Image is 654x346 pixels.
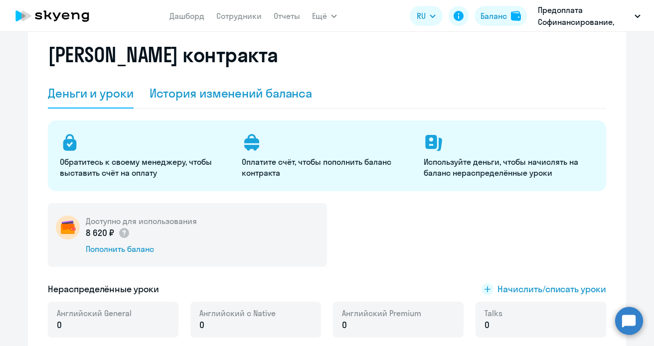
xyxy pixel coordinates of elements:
[497,283,606,296] span: Начислить/списать уроки
[56,216,80,239] img: wallet-circle.png
[485,319,490,332] span: 0
[485,308,502,319] span: Talks
[342,308,421,319] span: Английский Premium
[216,11,262,21] a: Сотрудники
[475,6,527,26] button: Балансbalance
[533,4,646,28] button: Предоплата Софинансирование, ХАЯТ МАРКЕТИНГ, ООО
[511,11,521,21] img: balance
[86,243,197,254] div: Пополнить баланс
[86,216,197,227] h5: Доступно для использования
[481,10,507,22] div: Баланс
[199,308,276,319] span: Английский с Native
[410,6,443,26] button: RU
[312,6,337,26] button: Ещё
[48,283,159,296] h5: Нераспределённые уроки
[424,156,594,178] p: Используйте деньги, чтобы начислять на баланс нераспределённые уроки
[199,319,204,332] span: 0
[169,11,204,21] a: Дашборд
[48,85,134,101] div: Деньги и уроки
[538,4,631,28] p: Предоплата Софинансирование, ХАЯТ МАРКЕТИНГ, ООО
[60,156,230,178] p: Обратитесь к своему менеджеру, чтобы выставить счёт на оплату
[312,10,327,22] span: Ещё
[57,308,132,319] span: Английский General
[86,227,130,239] p: 8 620 ₽
[150,85,313,101] div: История изменений баланса
[48,43,278,67] h2: [PERSON_NAME] контракта
[342,319,347,332] span: 0
[274,11,300,21] a: Отчеты
[242,156,412,178] p: Оплатите счёт, чтобы пополнить баланс контракта
[417,10,426,22] span: RU
[57,319,62,332] span: 0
